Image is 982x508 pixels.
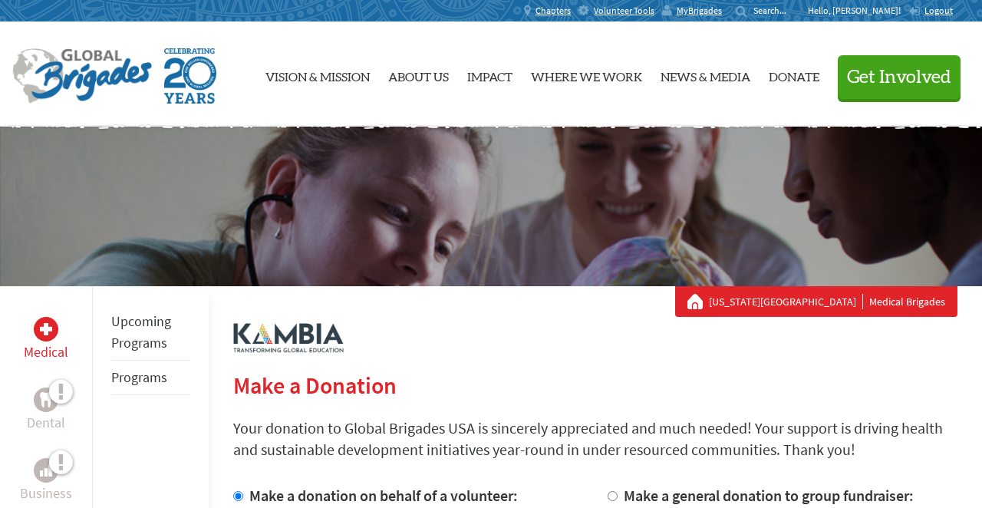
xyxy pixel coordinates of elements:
[838,55,961,99] button: Get Involved
[531,35,642,114] a: Where We Work
[233,323,344,353] img: logo-kambia.png
[808,5,908,17] p: Hello, [PERSON_NAME]!
[769,35,819,114] a: Donate
[709,294,863,309] a: [US_STATE][GEOGRAPHIC_DATA]
[687,294,945,309] div: Medical Brigades
[20,483,72,504] p: Business
[624,486,914,505] label: Make a general donation to group fundraiser:
[20,458,72,504] a: BusinessBusiness
[12,48,152,104] img: Global Brigades Logo
[24,317,68,363] a: MedicalMedical
[40,323,52,335] img: Medical
[111,368,167,386] a: Programs
[594,5,654,17] span: Volunteer Tools
[34,388,58,412] div: Dental
[24,341,68,363] p: Medical
[677,5,722,17] span: MyBrigades
[661,35,750,114] a: News & Media
[40,464,52,477] img: Business
[908,5,953,17] a: Logout
[111,312,171,351] a: Upcoming Programs
[164,48,216,104] img: Global Brigades Celebrating 20 Years
[27,388,65,434] a: DentalDental
[388,35,449,114] a: About Us
[535,5,571,17] span: Chapters
[847,68,951,87] span: Get Involved
[265,35,370,114] a: Vision & Mission
[233,371,957,399] h2: Make a Donation
[34,458,58,483] div: Business
[753,5,797,16] input: Search...
[467,35,512,114] a: Impact
[111,361,190,395] li: Programs
[233,417,957,460] p: Your donation to Global Brigades USA is sincerely appreciated and much needed! Your support is dr...
[34,317,58,341] div: Medical
[111,305,190,361] li: Upcoming Programs
[924,5,953,16] span: Logout
[249,486,518,505] label: Make a donation on behalf of a volunteer:
[27,412,65,434] p: Dental
[40,392,52,407] img: Dental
